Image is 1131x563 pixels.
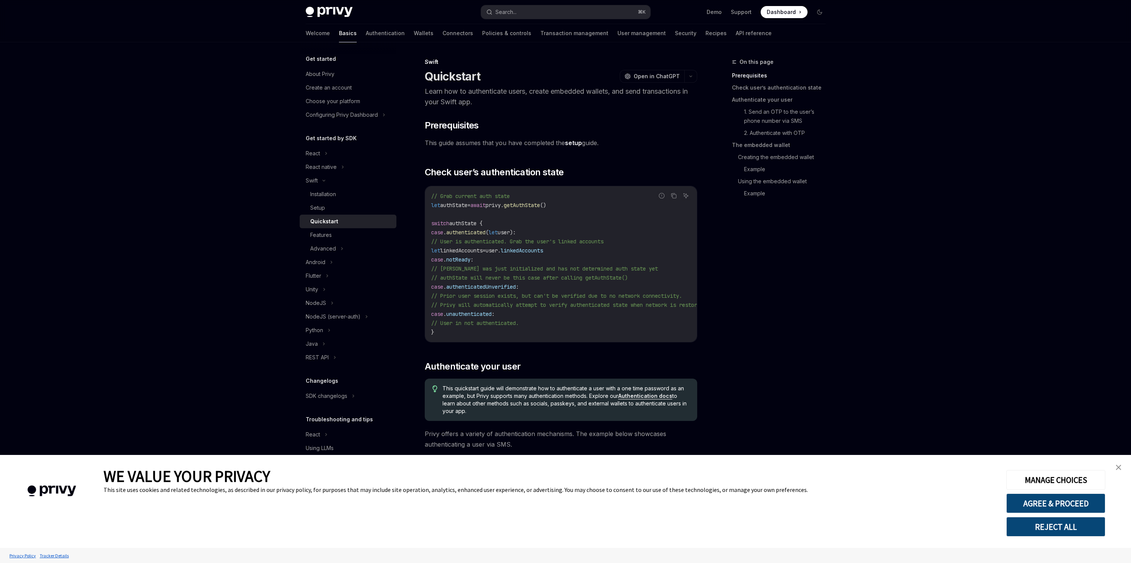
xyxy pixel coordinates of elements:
button: Copy the contents from the code block [669,191,679,201]
button: Report incorrect code [657,191,667,201]
span: . [443,283,446,290]
div: React native [306,162,337,172]
span: unauthenticated [446,311,492,317]
a: Transaction management [540,24,608,42]
a: Policies & controls [482,24,531,42]
span: getAuthState [504,202,540,209]
div: React [306,149,320,158]
span: let [489,229,498,236]
a: Using the embedded wallet [732,175,832,187]
div: Flutter [306,271,321,280]
a: setup [565,139,582,147]
a: Basics [339,24,357,42]
button: Python [300,323,396,337]
div: Search... [495,8,517,17]
span: await [470,202,486,209]
span: : [513,229,516,236]
a: 2. Authenticate with OTP [732,127,832,139]
span: = [483,247,486,254]
img: company logo [11,475,92,507]
span: // User is authenticated. Grab the user's linked accounts [431,238,603,245]
a: Features [300,228,396,242]
span: WE VALUE YOUR PRIVACY [104,466,270,486]
span: let [431,202,440,209]
a: Support [731,8,752,16]
div: Unity [306,285,318,294]
button: React [300,147,396,160]
button: React native [300,160,396,174]
div: NodeJS [306,299,326,308]
span: Dashboard [767,8,796,16]
p: Learn how to authenticate users, create embedded wallets, and send transactions in your Swift app. [425,86,697,107]
button: Unity [300,283,396,296]
h5: Changelogs [306,376,338,385]
svg: Tip [432,385,438,392]
button: Open in ChatGPT [620,70,684,83]
button: Ask AI [681,191,691,201]
div: Python [306,326,323,335]
div: Swift [425,58,697,66]
span: } [431,329,434,336]
h5: Troubleshooting and tips [306,415,373,424]
div: Features [310,230,332,240]
span: // Prior user session exists, but can't be verified due to no network connectivity. [431,292,682,299]
span: This guide assumes that you have completed the guide. [425,138,697,148]
button: Configuring Privy Dashboard [300,108,396,122]
span: let [431,247,440,254]
div: Swift [306,176,318,185]
span: case [431,256,443,263]
h1: Quickstart [425,70,481,83]
a: Wallets [414,24,433,42]
a: Example [732,163,832,175]
span: On this page [740,57,774,67]
button: Java [300,337,396,351]
a: Example [732,187,832,200]
a: Prerequisites [732,70,832,82]
span: authenticated [446,229,486,236]
span: . [443,229,446,236]
a: User management [617,24,666,42]
span: case [431,283,443,290]
button: REST API [300,351,396,364]
button: Advanced [300,242,396,255]
button: NodeJS [300,296,396,310]
div: React [306,430,320,439]
div: Setup [310,203,325,212]
div: Choose your platform [306,97,360,106]
span: // Privy will automatically attempt to verify authenticated state when network is restored. [431,302,706,308]
span: privy. [486,202,504,209]
span: switch [431,220,449,227]
a: Installation [300,187,396,201]
a: Check user’s authentication state [732,82,832,94]
h5: Get started [306,54,336,63]
div: REST API [306,353,329,362]
div: Quickstart [310,217,338,226]
a: Creating the embedded wallet [732,151,832,163]
button: Swift [300,174,396,187]
span: // Grab current auth state [431,193,510,200]
a: Authenticate your user [732,94,832,106]
a: About Privy [300,67,396,81]
a: Demo [707,8,722,16]
span: case [431,311,443,317]
span: : [470,256,473,263]
a: Dashboard [761,6,808,18]
button: Android [300,255,396,269]
span: user) [498,229,513,236]
a: Quickstart [300,215,396,228]
span: This quickstart guide will demonstrate how to authenticate a user with a one time password as an ... [442,385,689,415]
button: Search...⌘K [481,5,650,19]
button: NodeJS (server-auth) [300,310,396,323]
a: Security [675,24,696,42]
h5: Get started by SDK [306,134,357,143]
span: ( [486,229,489,236]
span: ⌘ K [638,9,646,15]
div: About Privy [306,70,334,79]
span: = [467,202,470,209]
button: React [300,428,396,441]
span: Prerequisites [425,119,479,131]
span: . [443,256,446,263]
button: Flutter [300,269,396,283]
span: case [431,229,443,236]
div: Configuring Privy Dashboard [306,110,378,119]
